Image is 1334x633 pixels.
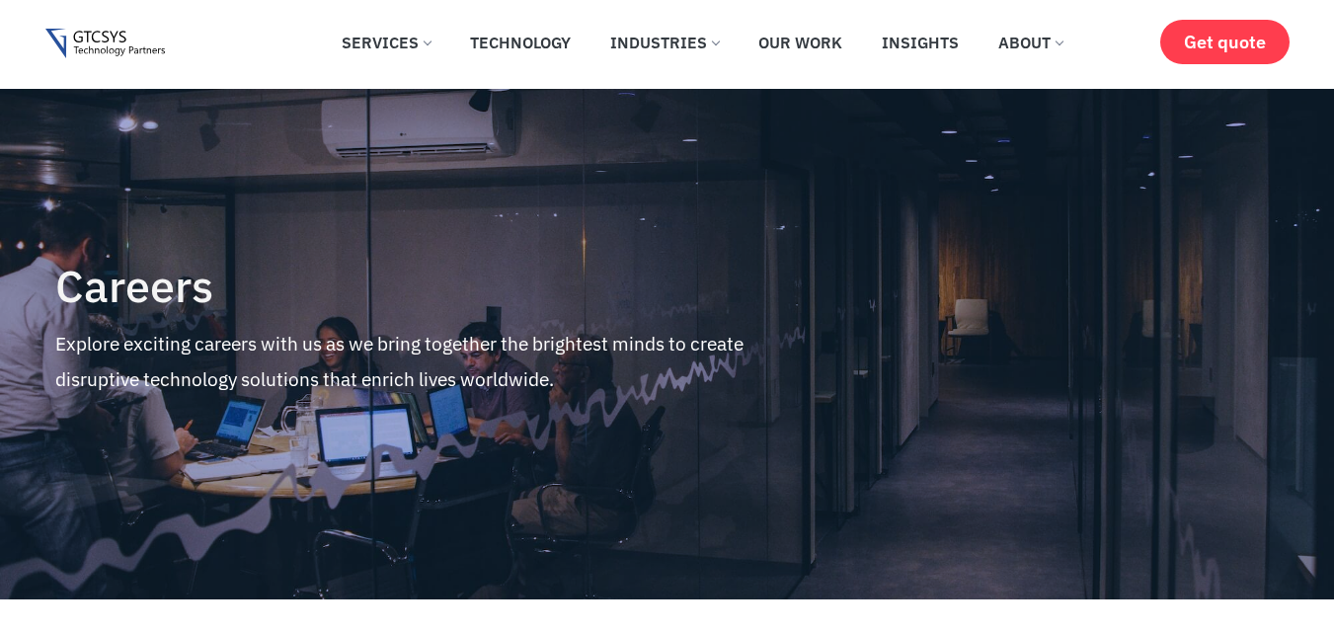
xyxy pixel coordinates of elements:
[327,21,445,64] a: Services
[867,21,974,64] a: Insights
[45,29,165,59] img: Gtcsys logo
[744,21,857,64] a: Our Work
[1184,32,1266,52] span: Get quote
[1160,20,1290,64] a: Get quote
[595,21,734,64] a: Industries
[55,262,814,311] h4: Careers
[55,326,814,397] p: Explore exciting careers with us as we bring together the brightest minds to create disruptive te...
[983,21,1077,64] a: About
[455,21,586,64] a: Technology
